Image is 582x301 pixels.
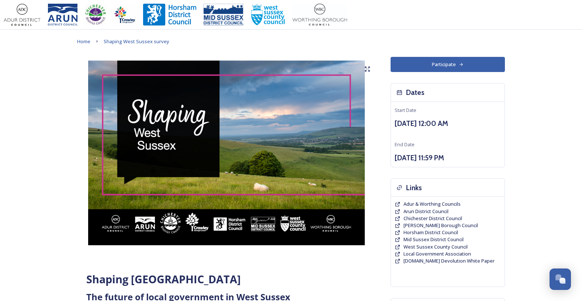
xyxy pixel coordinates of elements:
span: Start Date [395,107,416,113]
a: Arun District Council [403,208,448,215]
h3: [DATE] 11:59 PM [395,153,501,163]
a: Chichester District Council [403,215,462,222]
a: Horsham District Council [403,229,458,236]
span: Mid Sussex District Council [403,236,464,243]
img: 150ppimsdc%20logo%20blue.png [204,4,243,26]
a: [PERSON_NAME] Borough Council [403,222,478,229]
h3: Dates [406,87,425,98]
a: Local Government Association [403,250,471,257]
a: [DOMAIN_NAME] Devolution White Paper [403,257,495,264]
a: Adur & Worthing Councils [403,201,461,208]
img: Worthing_Adur%20%281%29.jpg [292,4,347,26]
img: Arun%20District%20Council%20logo%20blue%20CMYK.jpg [48,4,77,26]
img: Crawley%20BC%20logo.jpg [114,4,136,26]
h3: [DATE] 12:00 AM [395,118,501,129]
img: Horsham%20DC%20Logo.jpg [143,4,196,26]
span: Arun District Council [403,208,448,215]
a: Shaping West Sussex survey [104,37,169,46]
span: End Date [395,141,415,148]
img: CDC%20Logo%20-%20you%20may%20have%20a%20better%20version.jpg [85,4,106,26]
button: Participate [391,57,505,72]
h3: Links [406,182,422,193]
img: WSCCPos-Spot-25mm.jpg [251,4,285,26]
button: Open Chat [550,268,571,290]
span: [PERSON_NAME] Borough Council [403,222,478,229]
img: Adur%20logo%20%281%29.jpeg [4,4,41,26]
span: Chichester District Council [403,215,462,222]
a: Mid Sussex District Council [403,236,464,243]
span: Shaping West Sussex survey [104,38,169,45]
span: Home [77,38,90,45]
a: Home [77,37,90,46]
span: Horsham District Council [403,229,458,236]
a: West Sussex County Council [403,243,468,250]
strong: Shaping [GEOGRAPHIC_DATA] [86,272,241,286]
